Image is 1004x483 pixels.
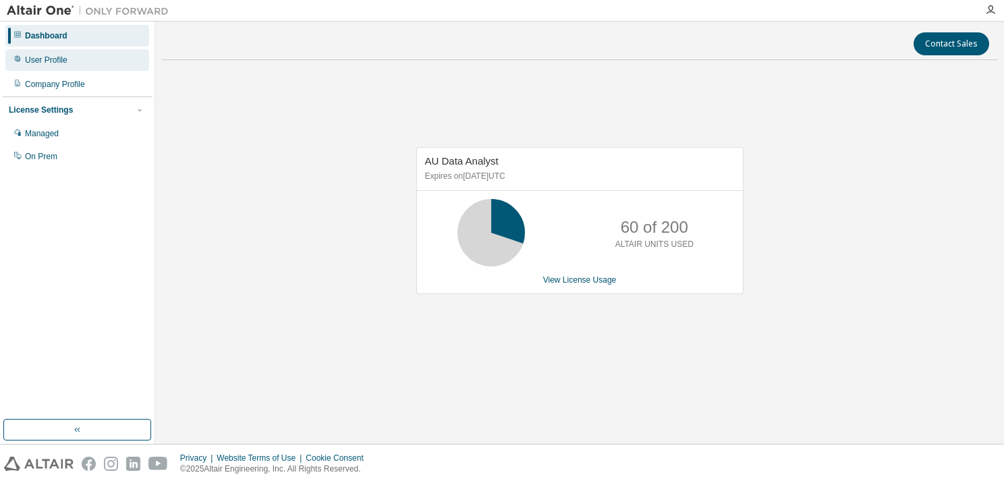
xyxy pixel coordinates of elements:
div: Managed [25,128,59,139]
img: linkedin.svg [126,457,140,471]
img: altair_logo.svg [4,457,74,471]
div: License Settings [9,105,73,115]
p: 60 of 200 [621,216,688,239]
div: Cookie Consent [306,453,371,463]
div: Dashboard [25,30,67,41]
img: Altair One [7,4,175,18]
img: instagram.svg [104,457,118,471]
p: ALTAIR UNITS USED [615,239,694,250]
img: youtube.svg [148,457,168,471]
div: Company Profile [25,79,85,90]
div: User Profile [25,55,67,65]
div: On Prem [25,151,57,162]
span: AU Data Analyst [425,155,499,167]
div: Privacy [180,453,217,463]
div: Website Terms of Use [217,453,306,463]
button: Contact Sales [914,32,989,55]
p: Expires on [DATE] UTC [425,171,731,182]
img: facebook.svg [82,457,96,471]
p: © 2025 Altair Engineering, Inc. All Rights Reserved. [180,463,372,475]
a: View License Usage [543,275,617,285]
